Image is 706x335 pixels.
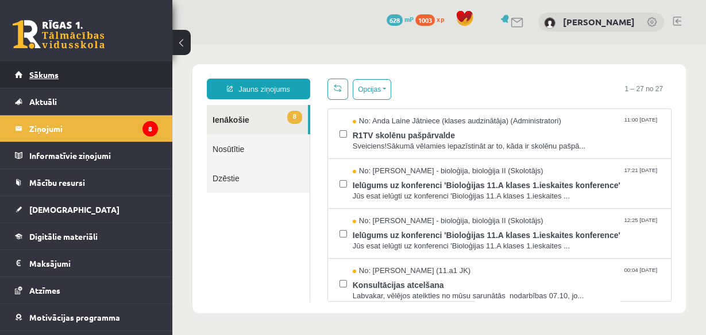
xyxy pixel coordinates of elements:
a: Nosūtītie [34,90,137,119]
span: mP [404,14,414,24]
span: No: Anda Laine Jātniece (klases audzinātāja) (Administratori) [180,72,389,83]
legend: Ziņojumi [29,115,158,142]
a: 1003 xp [415,14,450,24]
span: Jūs esat ielūgti uz konferenci 'Bioloģijas 11.A klases 1.ieskaites ... [180,197,487,208]
a: No: [PERSON_NAME] (11.a1 JK) 00:04 [DATE] Konsultācijas atcelšana Labvakar, vēlējos ateikties no ... [180,221,487,257]
a: Rīgas 1. Tālmācības vidusskola [13,20,105,49]
span: Ielūgums uz konferenci 'Bioloģijas 11.A klases 1.ieskaites konference' [180,182,487,197]
span: 00:04 [DATE] [452,221,487,230]
a: No: [PERSON_NAME] - bioloģija, bioloģija II (Skolotājs) 17:21 [DATE] Ielūgums uz konferenci 'Biol... [180,122,487,157]
button: Opcijas [180,35,219,56]
a: Mācību resursi [15,169,158,196]
span: Ielūgums uz konferenci 'Bioloģijas 11.A klases 1.ieskaites konference' [180,133,487,147]
a: [DEMOGRAPHIC_DATA] [15,196,158,223]
a: Aktuāli [15,88,158,115]
span: Sākums [29,69,59,80]
span: Atzīmes [29,285,60,295]
span: [DEMOGRAPHIC_DATA] [29,204,119,215]
span: 628 [387,14,403,26]
span: 1003 [415,14,435,26]
a: Dzēstie [34,119,137,149]
span: 17:21 [DATE] [452,122,487,130]
img: Kitija Goldberga [544,17,555,29]
span: No: [PERSON_NAME] - bioloģija, bioloģija II (Skolotājs) [180,172,371,182]
span: 12:25 [DATE] [452,172,487,180]
a: No: Anda Laine Jātniece (klases audzinātāja) (Administratori) 11:00 [DATE] R1TV skolēnu pašpārval... [180,72,487,107]
a: 8Ienākošie [34,61,136,90]
span: No: [PERSON_NAME] (11.a1 JK) [180,221,298,232]
span: Labvakar, vēlējos ateikties no mūsu sarunātās nodarbības 07.10, jo... [180,247,487,258]
legend: Maksājumi [29,250,158,276]
a: Atzīmes [15,277,158,303]
span: R1TV skolēnu pašpārvalde [180,83,487,97]
span: 11:00 [DATE] [452,72,487,80]
span: Sveiciens!Sākumā vēlamies iepazīstināt ar to, kāda ir skolēnu pašpā... [180,97,487,108]
span: Aktuāli [29,96,57,107]
a: [PERSON_NAME] [563,16,635,28]
a: No: [PERSON_NAME] - bioloģija, bioloģija II (Skolotājs) 12:25 [DATE] Ielūgums uz konferenci 'Biol... [180,172,487,207]
span: 1 – 27 no 27 [443,34,499,55]
a: Motivācijas programma [15,304,158,330]
span: Jūs esat ielūgti uz konferenci 'Bioloģijas 11.A klases 1.ieskaites ... [180,147,487,158]
span: Konsultācijas atcelšana [180,232,487,247]
i: 8 [142,121,158,137]
a: Digitālie materiāli [15,223,158,250]
a: Informatīvie ziņojumi [15,142,158,169]
span: No: [PERSON_NAME] - bioloģija, bioloģija II (Skolotājs) [180,122,371,133]
span: 8 [115,67,130,80]
legend: Informatīvie ziņojumi [29,142,158,169]
span: Digitālie materiāli [29,231,98,241]
span: Motivācijas programma [29,312,120,322]
a: 628 mP [387,14,414,24]
a: Ziņojumi8 [15,115,158,142]
a: Maksājumi [15,250,158,276]
span: xp [437,14,444,24]
a: Sākums [15,61,158,88]
span: Mācību resursi [29,177,85,188]
a: Jauns ziņojums [34,34,138,55]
